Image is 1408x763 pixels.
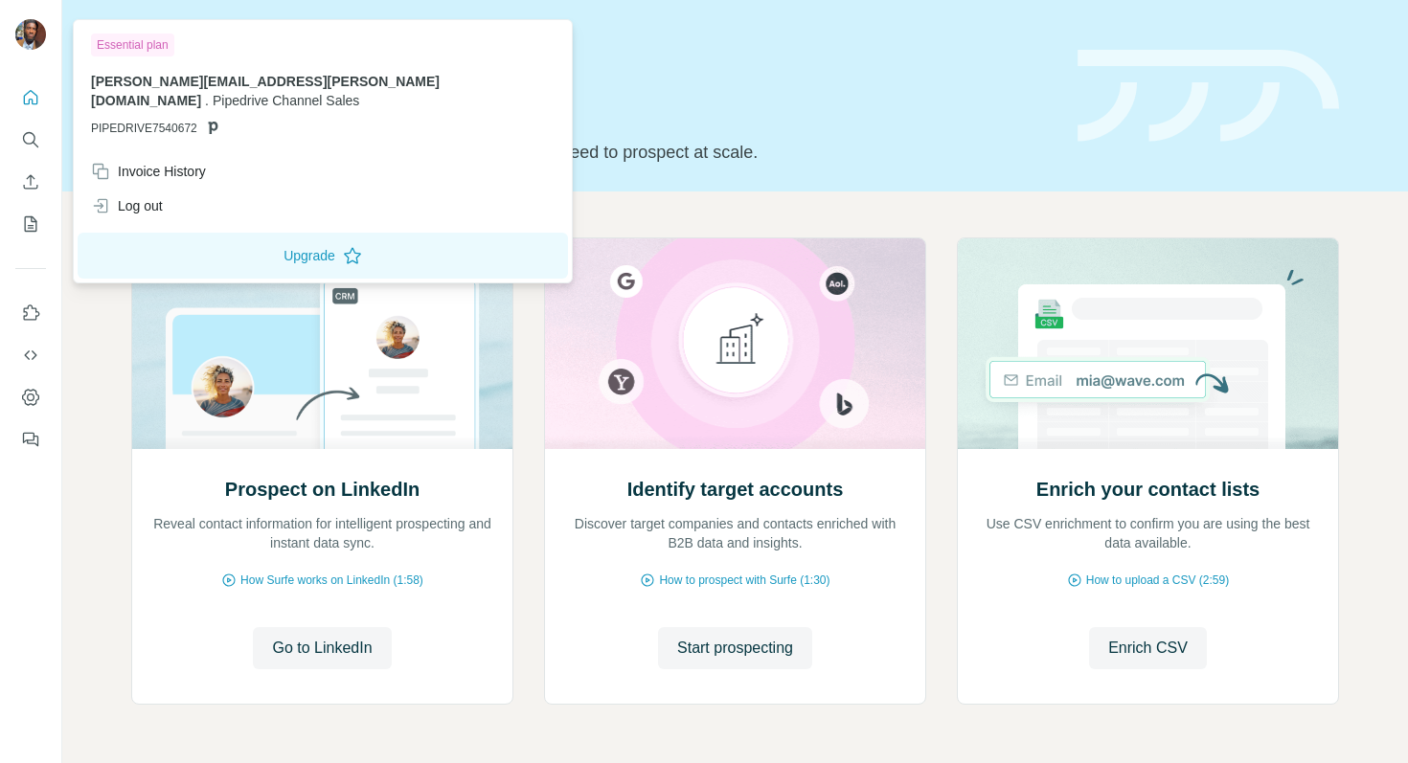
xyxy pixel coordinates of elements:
button: Use Surfe API [15,338,46,372]
span: [PERSON_NAME][EMAIL_ADDRESS][PERSON_NAME][DOMAIN_NAME] [91,74,440,108]
h2: Enrich your contact lists [1036,476,1260,503]
span: PIPEDRIVE7540672 [91,120,197,137]
button: Enrich CSV [15,165,46,199]
button: My lists [15,207,46,241]
h2: Prospect on LinkedIn [225,476,420,503]
button: Search [15,123,46,157]
button: Use Surfe on LinkedIn [15,296,46,330]
img: Avatar [15,19,46,50]
span: Enrich CSV [1108,637,1188,660]
button: Dashboard [15,380,46,415]
span: . [205,93,209,108]
div: Essential plan [91,34,174,56]
p: Discover target companies and contacts enriched with B2B data and insights. [564,514,906,552]
span: Start prospecting [677,637,793,660]
div: Log out [91,196,163,215]
span: Pipedrive Channel Sales [213,93,359,108]
span: Go to LinkedIn [272,637,372,660]
img: banner [1078,50,1339,143]
span: How to prospect with Surfe (1:30) [659,572,829,589]
img: Identify target accounts [544,238,926,449]
img: Prospect on LinkedIn [131,238,513,449]
div: Invoice History [91,162,206,181]
button: Upgrade [78,233,568,279]
span: How Surfe works on LinkedIn (1:58) [240,572,423,589]
span: How to upload a CSV (2:59) [1086,572,1229,589]
button: Quick start [15,80,46,115]
button: Enrich CSV [1089,627,1207,669]
button: Start prospecting [658,627,812,669]
p: Reveal contact information for intelligent prospecting and instant data sync. [151,514,493,552]
p: Pick your starting point and we’ll provide everything you need to prospect at scale. [131,139,1055,166]
button: Go to LinkedIn [253,627,391,669]
img: Enrich your contact lists [957,238,1339,449]
h2: Identify target accounts [627,476,844,503]
h1: Let’s prospect together [131,89,1055,127]
p: Use CSV enrichment to confirm you are using the best data available. [977,514,1319,552]
button: Feedback [15,422,46,457]
div: Quick start [131,35,1055,55]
